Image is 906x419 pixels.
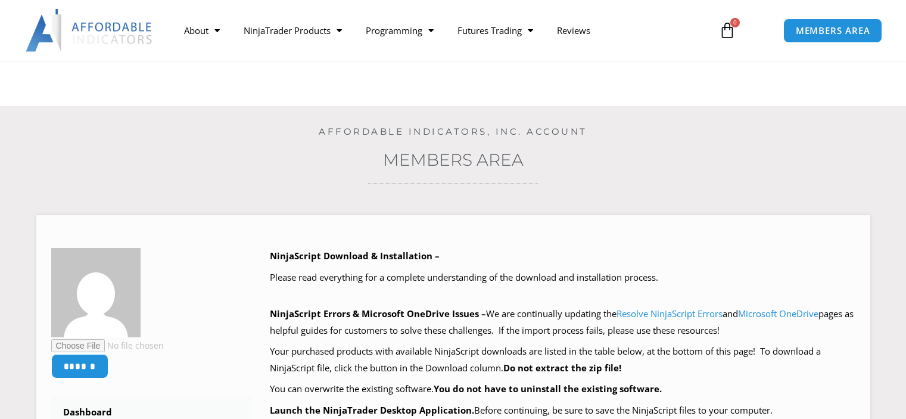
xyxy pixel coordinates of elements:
img: LogoAI | Affordable Indicators – NinjaTrader [26,9,154,52]
a: Microsoft OneDrive [738,308,818,319]
a: About [172,17,232,44]
a: MEMBERS AREA [783,18,883,43]
b: Do not extract the zip file! [503,362,621,374]
p: We are continually updating the and pages as helpful guides for customers to solve these challeng... [270,306,855,339]
b: NinjaScript Download & Installation – [270,250,440,262]
a: NinjaTrader Products [232,17,354,44]
b: You do not have to uninstall the existing software. [434,383,662,395]
a: Affordable Indicators, Inc. Account [319,126,587,137]
a: Futures Trading [446,17,545,44]
span: MEMBERS AREA [796,26,870,35]
a: Programming [354,17,446,44]
nav: Menu [172,17,707,44]
p: Please read everything for a complete understanding of the download and installation process. [270,269,855,286]
span: 0 [730,18,740,27]
p: You can overwrite the existing software. [270,381,855,398]
a: Resolve NinjaScript Errors [617,308,723,319]
a: Members Area [383,150,524,170]
p: Before continuing, be sure to save the NinjaScript files to your computer. [270,402,855,419]
a: 0 [701,13,754,48]
b: Launch the NinjaTrader Desktop Application. [270,404,474,416]
p: Your purchased products with available NinjaScript downloads are listed in the table below, at th... [270,343,855,377]
a: Reviews [545,17,602,44]
img: a000e98aca27e8e72150ba2e6dfd9ccd3aa1abcf6e305c54b675b8dd23e1a504 [51,248,141,337]
b: NinjaScript Errors & Microsoft OneDrive Issues – [270,308,486,319]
